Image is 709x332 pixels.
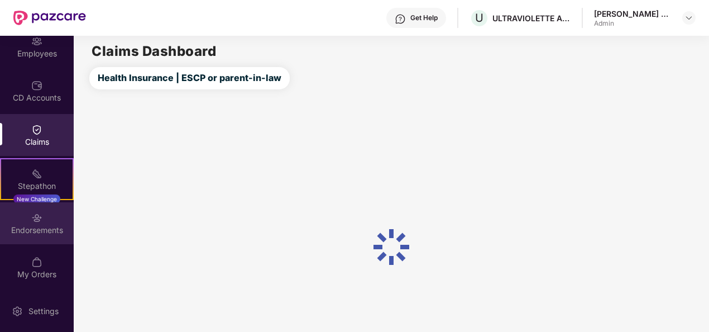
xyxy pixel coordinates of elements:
img: svg+xml;base64,PHN2ZyBpZD0iRW5kb3JzZW1lbnRzIiB4bWxucz0iaHR0cDovL3d3dy53My5vcmcvMjAwMC9zdmciIHdpZH... [31,212,42,224]
div: New Challenge [13,195,60,203]
img: svg+xml;base64,PHN2ZyBpZD0iQ2xhaW0iIHhtbG5zPSJodHRwOi8vd3d3LnczLm9yZy8yMDAwL3N2ZyIgd2lkdGg9IjIwIi... [31,124,42,135]
img: svg+xml;base64,PHN2ZyBpZD0iQ0RfQWNjb3VudHMiIGRhdGEtbmFtZT0iQ0QgQWNjb3VudHMiIHhtbG5zPSJodHRwOi8vd3... [31,80,42,91]
img: svg+xml;base64,PHN2ZyBpZD0iTXlfT3JkZXJzIiBkYXRhLW5hbWU9Ik15IE9yZGVycyIgeG1sbnM9Imh0dHA6Ly93d3cudz... [31,257,42,268]
img: svg+xml;base64,PHN2ZyB4bWxucz0iaHR0cDovL3d3dy53My5vcmcvMjAwMC9zdmciIHdpZHRoPSIyMSIgaGVpZ2h0PSIyMC... [31,168,42,179]
span: Health Insurance | ESCP or parent-in-law [98,71,281,85]
div: Settings [25,306,62,317]
div: ULTRAVIOLETTE AUTOMOTIVE PRIVATE LIMITED [492,13,571,23]
img: svg+xml;base64,PHN2ZyBpZD0iRW1wbG95ZWVzIiB4bWxucz0iaHR0cDovL3d3dy53My5vcmcvMjAwMC9zdmciIHdpZHRoPS... [31,36,42,47]
div: Get Help [410,13,438,22]
span: U [475,11,483,25]
img: svg+xml;base64,PHN2ZyBpZD0iRHJvcGRvd24tMzJ4MzIiIHhtbG5zPSJodHRwOi8vd3d3LnczLm9yZy8yMDAwL3N2ZyIgd2... [684,13,693,22]
img: svg+xml;base64,PHN2ZyBpZD0iSGVscC0zMngzMiIgeG1sbnM9Imh0dHA6Ly93d3cudzMub3JnLzIwMDAvc3ZnIiB3aWR0aD... [395,13,406,25]
h2: Claims Dashboard [92,45,216,58]
div: Admin [594,19,672,28]
img: svg+xml;base64,PHN2ZyBpZD0iU2V0dGluZy0yMHgyMCIgeG1sbnM9Imh0dHA6Ly93d3cudzMub3JnLzIwMDAvc3ZnIiB3aW... [12,306,23,317]
div: Stepathon [1,181,73,192]
div: [PERSON_NAME] E A [594,8,672,19]
button: Health Insurance | ESCP or parent-in-law [89,67,290,89]
img: New Pazcare Logo [13,11,86,25]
